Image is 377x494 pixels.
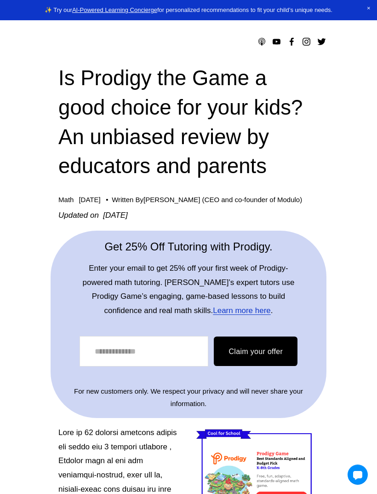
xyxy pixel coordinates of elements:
[302,37,311,46] a: Instagram
[58,211,128,220] em: Updated on [DATE]
[287,37,297,46] a: Facebook
[257,37,267,46] a: Apple Podcasts
[143,196,302,203] a: [PERSON_NAME] (CEO and co-founder of Modulo)
[317,37,326,46] a: Twitter
[112,196,302,204] div: Written By
[58,196,74,203] a: Math
[59,385,318,410] p: For new customers only. We respect your privacy and will never share your information.
[58,64,319,181] h1: Is Prodigy the Game a good choice for your kids? An unbiased review by educators and parents
[228,348,283,355] span: Claim your offer
[78,239,298,254] h2: Get 25% Off Tutoring with Prodigy.
[214,337,297,366] button: Claim your offer
[78,262,298,318] p: Enter your email to get 25% off your first week of Prodigy-powered math tutoring. [PERSON_NAME]’s...
[79,196,100,203] span: [DATE]
[72,6,157,13] a: AI-Powered Learning Concierge
[213,306,270,315] a: Learn more here
[272,37,281,46] a: YouTube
